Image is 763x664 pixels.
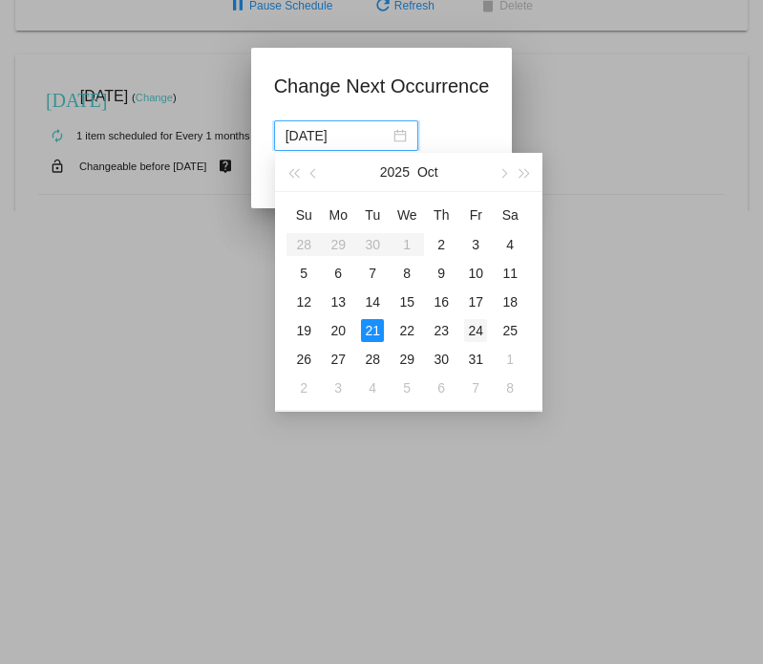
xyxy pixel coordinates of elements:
div: 17 [464,290,487,313]
td: 10/16/2025 [424,288,458,316]
td: 10/12/2025 [286,288,321,316]
button: Last year (Control + left) [283,153,304,191]
button: 2025 [380,153,410,191]
td: 10/26/2025 [286,345,321,374]
td: 10/23/2025 [424,316,458,345]
td: 10/19/2025 [286,316,321,345]
td: 10/17/2025 [458,288,493,316]
button: Oct [417,153,438,191]
input: Select date [286,125,390,146]
th: Wed [390,200,424,230]
div: 8 [395,262,418,285]
div: 5 [292,262,315,285]
div: 31 [464,348,487,371]
div: 24 [464,319,487,342]
div: 5 [395,376,418,399]
th: Fri [458,200,493,230]
td: 11/5/2025 [390,374,424,402]
div: 15 [395,290,418,313]
div: 2 [430,233,453,256]
td: 11/8/2025 [493,374,527,402]
div: 27 [327,348,350,371]
div: 25 [498,319,521,342]
div: 14 [361,290,384,313]
div: 7 [464,376,487,399]
td: 10/7/2025 [355,259,390,288]
td: 10/18/2025 [493,288,527,316]
th: Tue [355,200,390,230]
th: Thu [424,200,458,230]
td: 11/4/2025 [355,374,390,402]
td: 10/3/2025 [458,230,493,259]
td: 10/28/2025 [355,345,390,374]
div: 21 [361,319,384,342]
td: 10/11/2025 [493,259,527,288]
th: Sun [286,200,321,230]
div: 3 [464,233,487,256]
td: 10/2/2025 [424,230,458,259]
td: 10/20/2025 [321,316,355,345]
div: 6 [430,376,453,399]
div: 7 [361,262,384,285]
div: 20 [327,319,350,342]
td: 10/8/2025 [390,259,424,288]
td: 10/15/2025 [390,288,424,316]
div: 22 [395,319,418,342]
td: 10/10/2025 [458,259,493,288]
div: 13 [327,290,350,313]
button: Next month (PageDown) [492,153,513,191]
div: 10 [464,262,487,285]
td: 10/27/2025 [321,345,355,374]
td: 11/2/2025 [286,374,321,402]
td: 10/5/2025 [286,259,321,288]
h1: Change Next Occurrence [274,71,490,101]
button: Previous month (PageUp) [305,153,326,191]
div: 23 [430,319,453,342]
td: 10/13/2025 [321,288,355,316]
div: 30 [430,348,453,371]
div: 12 [292,290,315,313]
td: 11/6/2025 [424,374,458,402]
td: 10/6/2025 [321,259,355,288]
th: Mon [321,200,355,230]
button: Next year (Control + right) [514,153,535,191]
div: 4 [361,376,384,399]
td: 10/22/2025 [390,316,424,345]
div: 16 [430,290,453,313]
div: 4 [498,233,521,256]
td: 10/14/2025 [355,288,390,316]
div: 3 [327,376,350,399]
td: 11/7/2025 [458,374,493,402]
div: 29 [395,348,418,371]
div: 18 [498,290,521,313]
td: 10/29/2025 [390,345,424,374]
div: 9 [430,262,453,285]
div: 2 [292,376,315,399]
td: 10/4/2025 [493,230,527,259]
td: 10/31/2025 [458,345,493,374]
th: Sat [493,200,527,230]
td: 10/24/2025 [458,316,493,345]
div: 6 [327,262,350,285]
div: 11 [498,262,521,285]
div: 28 [361,348,384,371]
div: 26 [292,348,315,371]
button: Update [274,162,358,197]
div: 8 [498,376,521,399]
td: 10/9/2025 [424,259,458,288]
div: 19 [292,319,315,342]
td: 10/30/2025 [424,345,458,374]
td: 10/21/2025 [355,316,390,345]
td: 11/3/2025 [321,374,355,402]
td: 11/1/2025 [493,345,527,374]
td: 10/25/2025 [493,316,527,345]
div: 1 [498,348,521,371]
